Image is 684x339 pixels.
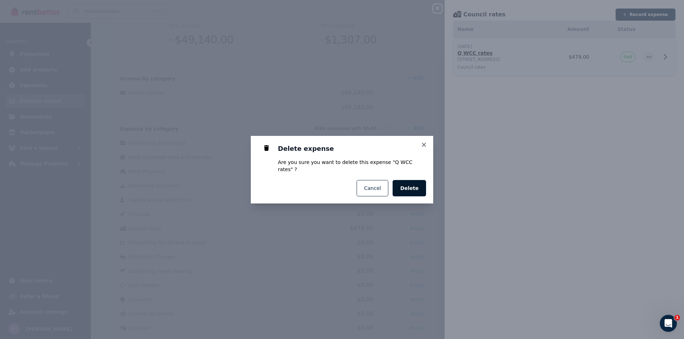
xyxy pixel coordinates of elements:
[660,315,677,332] iframe: Intercom live chat
[400,185,419,192] span: Delete
[357,180,388,196] button: Cancel
[674,315,680,321] span: 1
[393,180,426,196] button: Delete
[278,144,425,153] h3: Delete expense
[278,159,425,173] p: Are you sure you want to delete this expense " Q WCC rates " ?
